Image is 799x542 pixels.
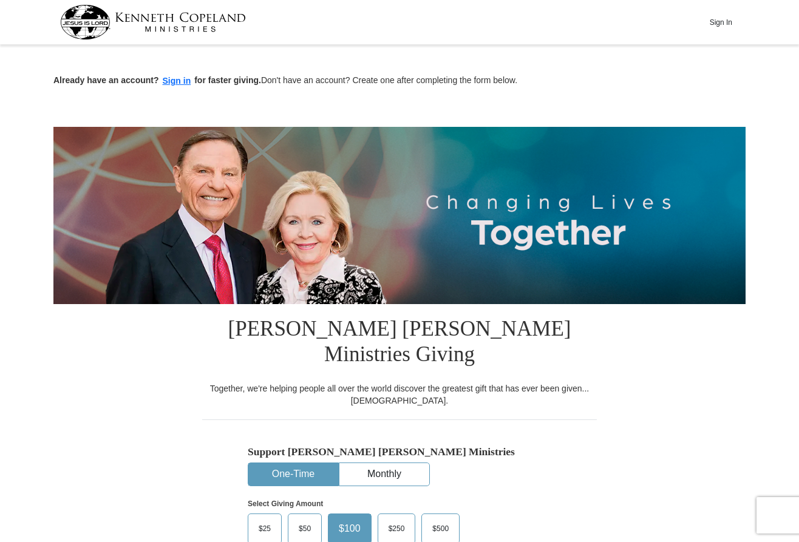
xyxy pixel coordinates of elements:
span: $25 [253,520,277,538]
div: Together, we're helping people all over the world discover the greatest gift that has ever been g... [202,382,597,407]
span: $500 [426,520,455,538]
button: One-Time [248,463,338,486]
img: kcm-header-logo.svg [60,5,246,39]
button: Sign In [702,13,739,32]
span: $50 [293,520,317,538]
span: $250 [382,520,411,538]
p: Don't have an account? Create one after completing the form below. [53,74,746,88]
button: Sign in [159,74,195,88]
span: $100 [333,520,367,538]
button: Monthly [339,463,429,486]
strong: Select Giving Amount [248,500,323,508]
h5: Support [PERSON_NAME] [PERSON_NAME] Ministries [248,445,551,458]
h1: [PERSON_NAME] [PERSON_NAME] Ministries Giving [202,304,597,382]
strong: Already have an account? for faster giving. [53,75,261,85]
